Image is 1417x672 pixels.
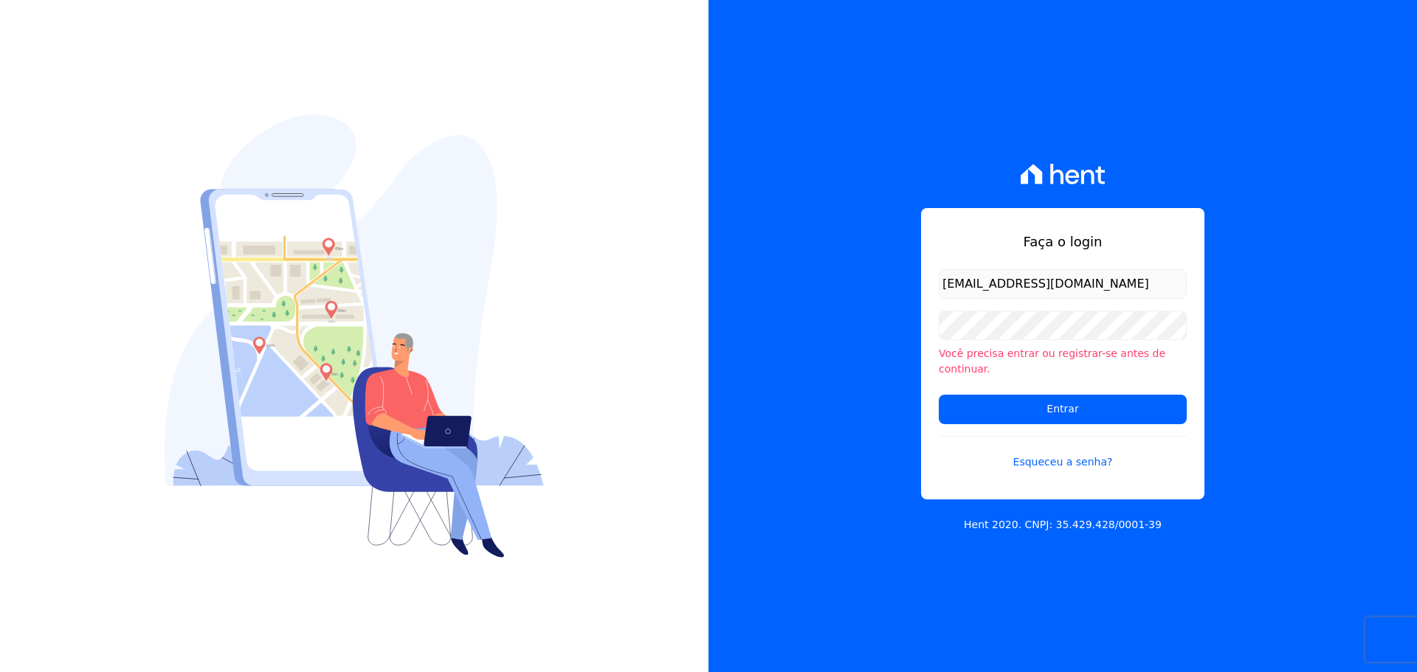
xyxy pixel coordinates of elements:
h1: Faça o login [939,232,1187,252]
li: Você precisa entrar ou registrar-se antes de continuar. [939,346,1187,377]
input: Entrar [939,395,1187,424]
input: Email [939,269,1187,299]
a: Esqueceu a senha? [939,436,1187,470]
p: Hent 2020. CNPJ: 35.429.428/0001-39 [964,517,1162,533]
img: Login [165,114,544,558]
